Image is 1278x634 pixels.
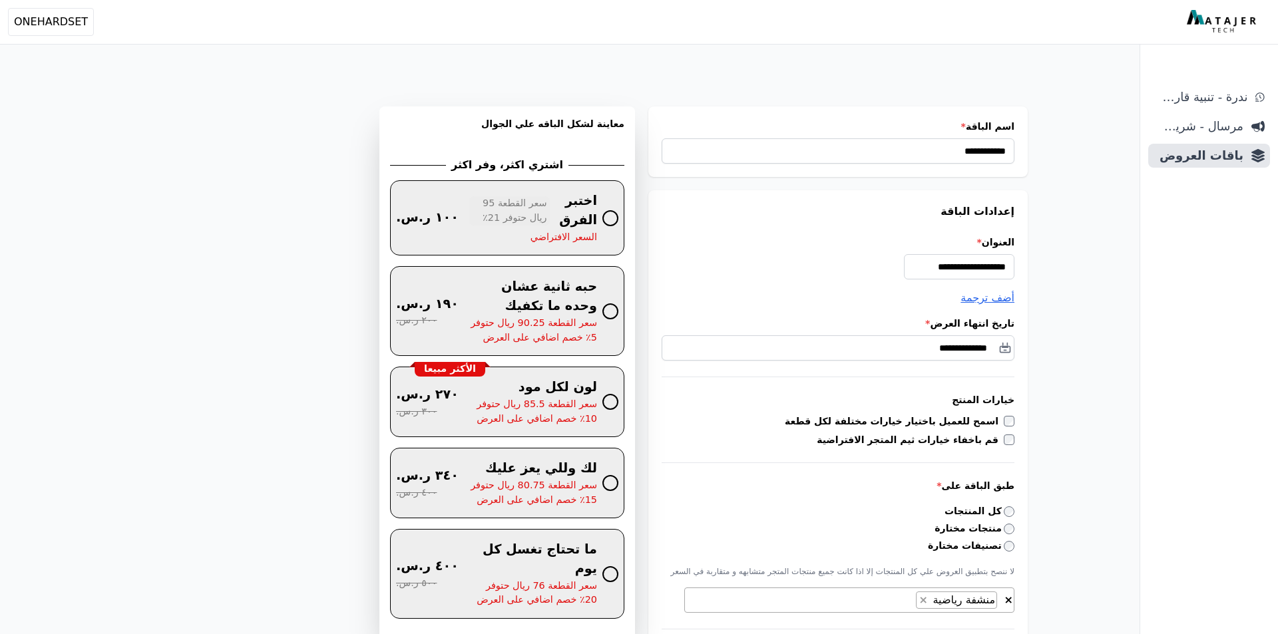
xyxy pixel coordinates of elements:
span: باقات العروض [1154,146,1243,165]
button: Remove item [917,592,931,608]
label: اسمح للعميل باختيار خيارات مختلفة لكل قطعة [785,414,1004,428]
h3: خيارات المنتج [662,393,1014,406]
span: مرسال - شريط دعاية [1154,117,1243,136]
span: اختبر الفرق [555,192,597,230]
span: السعر الافتراضي [531,230,597,245]
label: تصنيفات مختارة [928,539,1014,553]
span: ٥٠٠ ر.س. [396,576,437,591]
span: × [1004,593,1013,606]
label: تاريخ انتهاء العرض [662,317,1014,330]
span: سعر القطعة 76 ريال حتوفر 20٪ خصم اضافي على العرض [469,579,597,607]
span: حبه ثانية عشان وحده ما تكفيك [469,277,597,316]
span: ٣٤٠ ر.س. [396,466,459,486]
input: منتجات مختارة [1004,524,1014,534]
span: ٣٠٠ ر.س. [396,404,437,419]
span: منشفة رياضية [930,593,996,606]
button: قم بإزالة كل العناصر [1004,591,1014,605]
h3: إعدادات الباقة [662,204,1014,220]
label: اسم الباقة [662,120,1014,133]
p: لا ننصح بتطبيق العروض علي كل المنتجات إلا اذا كانت جميع منتجات المتجر متشابهه و متقاربة في السعر [662,566,1014,577]
label: العنوان [662,236,1014,249]
span: سعر القطعة 80.75 ريال حتوفر 15٪ خصم اضافي على العرض [469,478,597,507]
span: سعر القطعة 85.5 ريال حتوفر 10٪ خصم اضافي على العرض [469,397,597,426]
span: أضف ترجمة [960,291,1014,304]
span: ١٠٠ ر.س. [396,208,459,228]
label: قم باخفاء خيارات ثيم المتجر الافتراضية [817,433,1004,446]
span: لون لكل مود [519,378,597,397]
span: ندرة - تنبية قارب علي النفاذ [1154,88,1247,106]
span: ٤٠٠ ر.س. [396,486,437,500]
span: × [919,593,928,606]
span: سعر القطعة 95 ريال حتوفر 21٪ [469,196,550,225]
h2: اشتري اكثر، وفر اكثر [446,157,568,173]
span: ٤٠٠ ر.س. [396,557,459,576]
div: الأكثر مبيعا [415,362,485,377]
textarea: Search [905,593,913,609]
span: سعر القطعة 90.25 ريال حتوفر 5٪ خصم اضافي على العرض [469,316,597,345]
label: طبق الباقة على [662,479,1014,492]
button: ONEHARDSET [8,8,94,36]
input: كل المنتجات [1004,506,1014,517]
span: ٢٧٠ ر.س. [396,385,459,404]
label: كل المنتجات [945,504,1014,518]
input: تصنيفات مختارة [1004,541,1014,552]
img: MatajerTech Logo [1187,10,1259,34]
button: أضف ترجمة [960,290,1014,306]
span: ٢٠٠ ر.س. [396,313,437,328]
li: منشفة رياضية [916,591,997,609]
h3: معاينة لشكل الباقه علي الجوال [390,117,624,146]
span: ما تحتاج تغسل كل يوم [469,540,597,579]
label: منتجات مختارة [935,522,1014,536]
span: ١٩٠ ر.س. [396,295,459,314]
span: لك وللي يعز عليك [485,459,597,478]
span: ONEHARDSET [14,14,88,30]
